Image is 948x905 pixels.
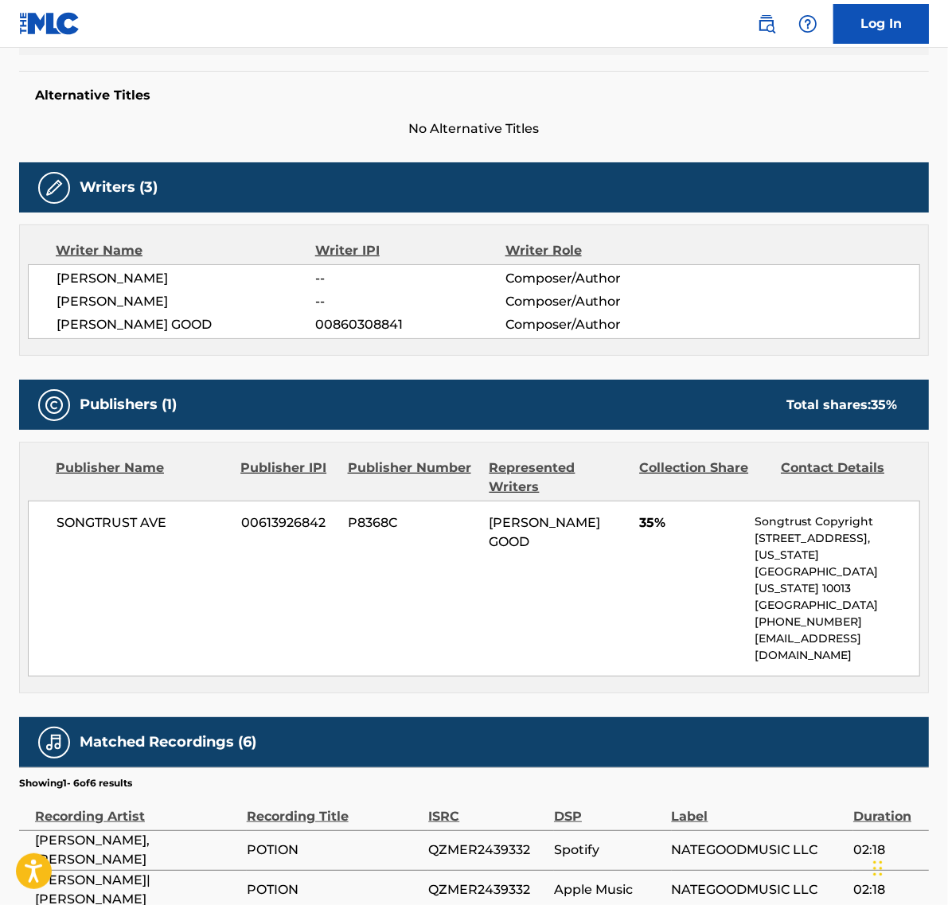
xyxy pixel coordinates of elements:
[19,776,132,790] p: Showing 1 - 6 of 6 results
[871,397,897,412] span: 35 %
[428,841,546,860] span: QZMER2439332
[672,790,846,826] div: Label
[45,733,64,752] img: Matched Recordings
[755,630,919,664] p: [EMAIL_ADDRESS][DOMAIN_NAME]
[241,513,336,532] span: 00613926842
[873,845,883,892] div: Drag
[672,880,846,899] span: NATEGOODMUSIC LLC
[757,14,776,33] img: search
[868,829,948,905] iframe: Chat Widget
[45,178,64,197] img: Writers
[19,119,929,138] span: No Alternative Titles
[315,292,505,311] span: --
[80,396,177,414] h5: Publishers (1)
[57,269,315,288] span: [PERSON_NAME]
[19,12,80,35] img: MLC Logo
[348,513,478,532] span: P8368C
[45,396,64,415] img: Publishers
[781,458,911,497] div: Contact Details
[554,880,663,899] span: Apple Music
[80,733,256,751] h5: Matched Recordings (6)
[247,880,421,899] span: POTION
[56,458,228,497] div: Publisher Name
[833,4,929,44] a: Log In
[639,513,743,532] span: 35%
[554,841,663,860] span: Spotify
[755,547,919,597] p: [US_STATE][GEOGRAPHIC_DATA][US_STATE] 10013
[348,458,478,497] div: Publisher Number
[247,790,421,826] div: Recording Title
[57,513,229,532] span: SONGTRUST AVE
[35,88,913,103] h5: Alternative Titles
[315,269,505,288] span: --
[35,790,239,826] div: Recording Artist
[505,292,678,311] span: Composer/Author
[80,178,158,197] h5: Writers (3)
[798,14,817,33] img: help
[428,790,546,826] div: ISRC
[853,790,921,826] div: Duration
[505,315,678,334] span: Composer/Author
[57,292,315,311] span: [PERSON_NAME]
[786,396,897,415] div: Total shares:
[639,458,769,497] div: Collection Share
[505,269,678,288] span: Composer/Author
[792,8,824,40] div: Help
[751,8,782,40] a: Public Search
[247,841,421,860] span: POTION
[56,241,315,260] div: Writer Name
[315,315,505,334] span: 00860308841
[505,241,678,260] div: Writer Role
[755,614,919,630] p: [PHONE_NUMBER]
[428,880,546,899] span: QZMER2439332
[755,530,919,547] p: [STREET_ADDRESS],
[853,841,921,860] span: 02:18
[240,458,335,497] div: Publisher IPI
[490,515,601,549] span: [PERSON_NAME] GOOD
[672,841,846,860] span: NATEGOODMUSIC LLC
[35,831,239,869] span: [PERSON_NAME],[PERSON_NAME]
[853,880,921,899] span: 02:18
[755,597,919,614] p: [GEOGRAPHIC_DATA]
[554,790,663,826] div: DSP
[490,458,628,497] div: Represented Writers
[57,315,315,334] span: [PERSON_NAME] GOOD
[315,241,505,260] div: Writer IPI
[755,513,919,530] p: Songtrust Copyright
